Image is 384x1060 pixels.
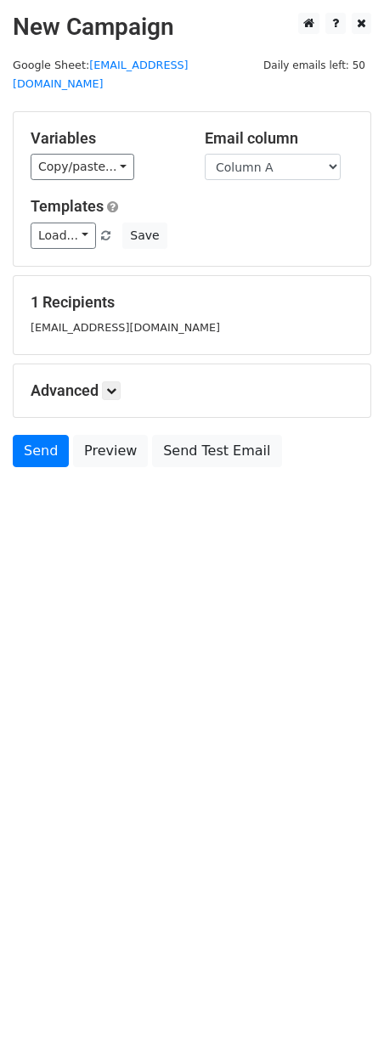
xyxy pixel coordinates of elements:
[299,978,384,1060] iframe: Chat Widget
[13,59,189,91] small: Google Sheet:
[13,59,189,91] a: [EMAIL_ADDRESS][DOMAIN_NAME]
[31,321,220,334] small: [EMAIL_ADDRESS][DOMAIN_NAME]
[299,978,384,1060] div: Виджет чата
[31,381,353,400] h5: Advanced
[31,197,104,215] a: Templates
[31,129,179,148] h5: Variables
[257,59,371,71] a: Daily emails left: 50
[257,56,371,75] span: Daily emails left: 50
[13,435,69,467] a: Send
[152,435,281,467] a: Send Test Email
[13,13,371,42] h2: New Campaign
[73,435,148,467] a: Preview
[31,293,353,312] h5: 1 Recipients
[31,154,134,180] a: Copy/paste...
[205,129,353,148] h5: Email column
[31,223,96,249] a: Load...
[122,223,167,249] button: Save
